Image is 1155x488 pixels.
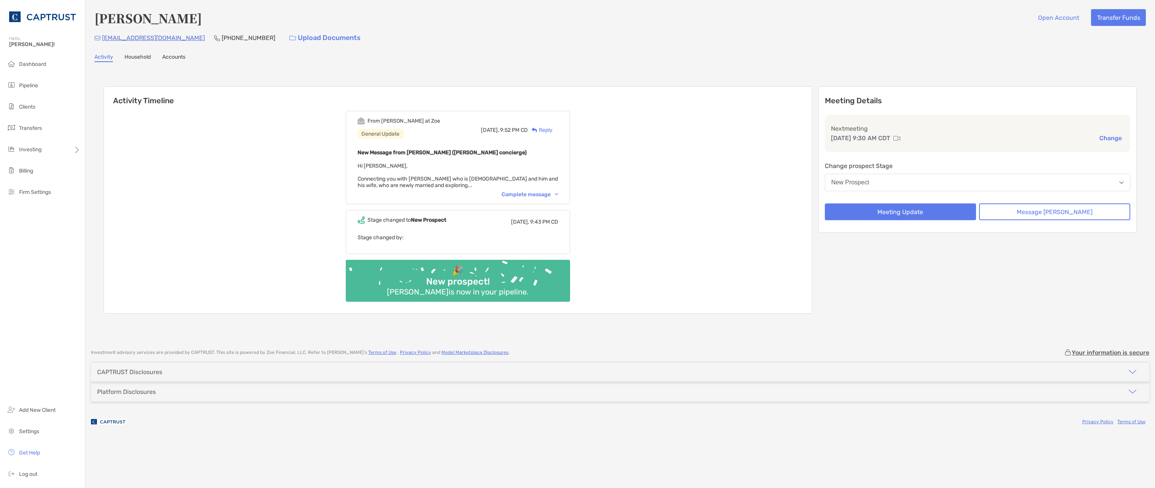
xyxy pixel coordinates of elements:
[1128,367,1137,376] img: icon arrow
[555,193,558,195] img: Chevron icon
[94,54,113,62] a: Activity
[7,166,16,175] img: billing icon
[7,469,16,478] img: logout icon
[367,118,440,124] div: From [PERSON_NAME] at Zoe
[358,163,558,189] span: Hi [PERSON_NAME], Connecting you with [PERSON_NAME] who is [DEMOGRAPHIC_DATA] and him and his wif...
[19,82,38,89] span: Pipeline
[825,203,976,220] button: Meeting Update
[502,191,558,198] div: Complete message
[289,35,296,41] img: button icon
[7,187,16,196] img: firm-settings icon
[384,287,532,296] div: [PERSON_NAME] is now in your pipeline.
[19,450,40,456] span: Get Help
[511,219,529,225] span: [DATE],
[825,96,1130,106] p: Meeting Details
[831,133,890,143] p: [DATE] 9:30 AM CDT
[222,33,275,43] p: [PHONE_NUMBER]
[19,428,39,435] span: Settings
[449,265,466,276] div: 🎉
[358,149,527,156] b: New Message from [PERSON_NAME] ([PERSON_NAME] concierge)
[1091,9,1146,26] button: Transfer Funds
[7,144,16,154] img: investing icon
[358,233,558,242] p: Stage changed by:
[1119,181,1124,184] img: Open dropdown arrow
[97,368,162,376] div: CAPTRUST Disclosures
[500,127,528,133] span: 9:52 PM CD
[979,203,1130,220] button: Message [PERSON_NAME]
[532,128,537,133] img: Reply icon
[441,350,508,355] a: Model Marketplace Disclosures
[9,41,80,48] span: [PERSON_NAME]!
[346,260,570,295] img: Confetti
[481,127,499,133] span: [DATE],
[19,146,42,153] span: Investing
[19,407,56,413] span: Add New Client
[94,9,202,27] h4: [PERSON_NAME]
[104,87,812,105] h6: Activity Timeline
[423,276,493,287] div: New prospect!
[102,33,205,43] p: [EMAIL_ADDRESS][DOMAIN_NAME]
[19,61,46,67] span: Dashboard
[400,350,431,355] a: Privacy Policy
[19,471,37,477] span: Log out
[91,350,510,355] p: Investment advisory services are provided by CAPTRUST . This site is powered by Zoe Financial, LL...
[19,125,42,131] span: Transfers
[7,80,16,90] img: pipeline icon
[94,36,101,40] img: Email Icon
[9,3,76,30] img: CAPTRUST Logo
[1072,349,1149,356] p: Your information is secure
[358,216,365,224] img: Event icon
[91,413,125,430] img: company logo
[1082,419,1113,424] a: Privacy Policy
[7,59,16,68] img: dashboard icon
[1128,387,1137,396] img: icon arrow
[7,448,16,457] img: get-help icon
[214,35,220,41] img: Phone Icon
[19,168,33,174] span: Billing
[97,388,156,395] div: Platform Disclosures
[1032,9,1085,26] button: Open Account
[284,30,366,46] a: Upload Documents
[368,350,396,355] a: Terms of Use
[893,135,900,141] img: communication type
[411,217,446,223] b: New Prospect
[831,124,1124,133] p: Next meeting
[1097,134,1124,142] button: Change
[7,426,16,435] img: settings icon
[358,117,365,125] img: Event icon
[831,179,869,186] div: New Prospect
[19,104,35,110] span: Clients
[528,126,553,134] div: Reply
[7,102,16,111] img: clients icon
[7,405,16,414] img: add_new_client icon
[7,123,16,132] img: transfers icon
[125,54,151,62] a: Household
[19,189,51,195] span: Firm Settings
[367,217,446,223] div: Stage changed to
[358,129,403,139] div: General Update
[825,174,1130,191] button: New Prospect
[825,161,1130,171] p: Change prospect Stage
[530,219,558,225] span: 9:43 PM CD
[162,54,185,62] a: Accounts
[1117,419,1145,424] a: Terms of Use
